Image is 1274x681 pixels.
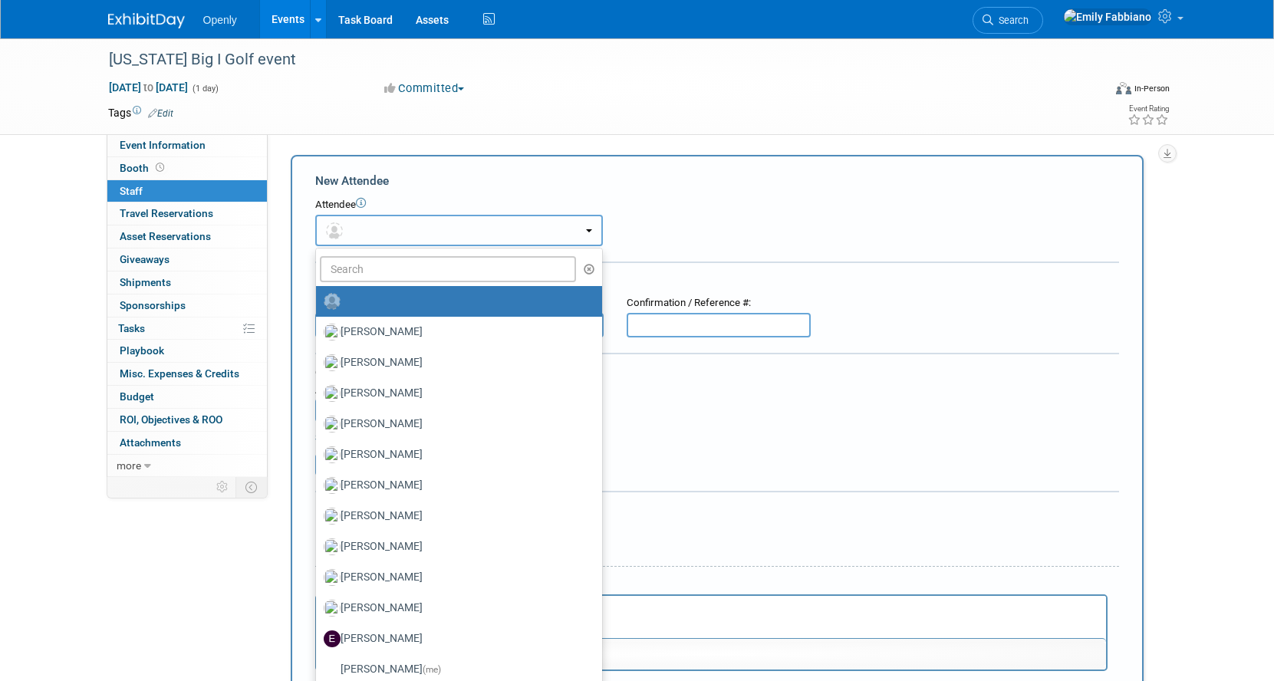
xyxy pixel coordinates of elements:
[120,276,171,288] span: Shipments
[117,459,141,472] span: more
[108,13,185,28] img: ExhibitDay
[324,596,587,620] label: [PERSON_NAME]
[324,630,341,647] img: E.jpg
[107,248,267,271] a: Giveaways
[107,225,267,248] a: Asset Reservations
[315,273,1119,288] div: Registration / Ticket Info (optional)
[107,180,267,202] a: Staff
[315,198,1119,212] div: Attendee
[324,535,587,559] label: [PERSON_NAME]
[107,317,267,340] a: Tasks
[324,442,587,467] label: [PERSON_NAME]
[1063,8,1152,25] img: Emily Fabbiano
[209,477,236,497] td: Personalize Event Tab Strip
[315,577,1108,592] div: Notes
[235,477,267,497] td: Toggle Event Tabs
[107,271,267,294] a: Shipments
[148,108,173,119] a: Edit
[1134,83,1170,94] div: In-Person
[107,340,267,362] a: Playbook
[317,596,1106,638] iframe: Rich Text Area
[108,81,189,94] span: [DATE] [DATE]
[423,664,441,675] span: (me)
[120,139,206,151] span: Event Information
[120,390,154,403] span: Budget
[324,293,341,310] img: Unassigned-User-Icon.png
[107,432,267,454] a: Attachments
[107,294,267,317] a: Sponsorships
[104,46,1080,74] div: [US_STATE] Big I Golf event
[324,412,587,436] label: [PERSON_NAME]
[120,413,222,426] span: ROI, Objectives & ROO
[191,84,219,94] span: (1 day)
[118,322,145,334] span: Tasks
[107,386,267,408] a: Budget
[107,409,267,431] a: ROI, Objectives & ROO
[993,15,1029,26] span: Search
[324,627,587,651] label: [PERSON_NAME]
[1128,105,1169,113] div: Event Rating
[120,185,143,197] span: Staff
[315,502,1119,518] div: Misc. Attachments & Notes
[324,473,587,498] label: [PERSON_NAME]
[324,504,587,528] label: [PERSON_NAME]
[324,381,587,406] label: [PERSON_NAME]
[107,202,267,225] a: Travel Reservations
[1116,82,1131,94] img: Format-Inperson.png
[379,81,470,97] button: Committed
[107,157,267,179] a: Booth
[108,105,173,120] td: Tags
[1012,80,1170,103] div: Event Format
[107,134,267,156] a: Event Information
[203,14,237,26] span: Openly
[107,363,267,385] a: Misc. Expenses & Credits
[120,299,186,311] span: Sponsorships
[153,162,167,173] span: Booth not reserved yet
[120,230,211,242] span: Asset Reservations
[315,366,1119,380] div: Cost:
[324,350,587,375] label: [PERSON_NAME]
[120,344,164,357] span: Playbook
[973,7,1043,34] a: Search
[120,207,213,219] span: Travel Reservations
[107,455,267,477] a: more
[120,367,239,380] span: Misc. Expenses & Credits
[320,256,577,282] input: Search
[120,436,181,449] span: Attachments
[120,253,170,265] span: Giveaways
[324,565,587,590] label: [PERSON_NAME]
[141,81,156,94] span: to
[324,320,587,344] label: [PERSON_NAME]
[315,173,1119,189] div: New Attendee
[120,162,167,174] span: Booth
[627,296,811,311] div: Confirmation / Reference #:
